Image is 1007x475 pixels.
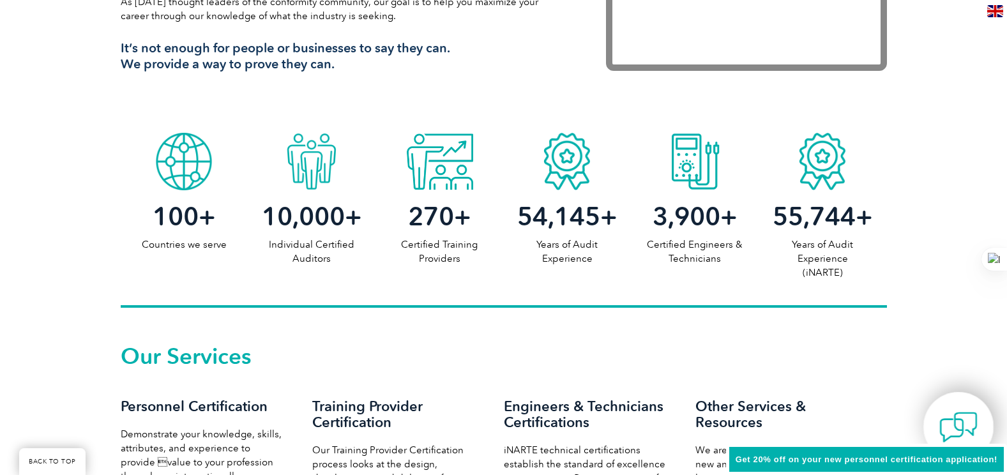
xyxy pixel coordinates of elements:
p: Years of Audit Experience [503,237,631,266]
p: Years of Audit Experience (iNARTE) [759,237,886,280]
span: 270 [408,201,454,232]
h2: + [248,206,375,227]
span: 100 [153,201,199,232]
p: Countries we serve [121,237,248,252]
h2: + [631,206,759,227]
h3: Personnel Certification [121,398,287,414]
p: Certified Training Providers [375,237,503,266]
a: BACK TO TOP [19,448,86,475]
h2: Our Services [121,346,887,366]
span: 10,000 [262,201,345,232]
h2: + [759,206,886,227]
span: Get 20% off on your new personnel certification application! [736,455,997,464]
h3: Training Provider Certification [312,398,478,430]
img: en [987,5,1003,17]
h3: It’s not enough for people or businesses to say they can. We provide a way to prove they can. [121,40,568,72]
h2: + [503,206,631,227]
p: Certified Engineers & Technicians [631,237,759,266]
span: 3,900 [653,201,720,232]
span: 55,744 [773,201,856,232]
h2: + [375,206,503,227]
h3: Engineers & Technicians Certifications [504,398,670,430]
span: 54,145 [517,201,600,232]
img: contact-chat.png [939,408,978,446]
h3: Other Services & Resources [695,398,861,430]
p: Individual Certified Auditors [248,237,375,266]
h2: + [121,206,248,227]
